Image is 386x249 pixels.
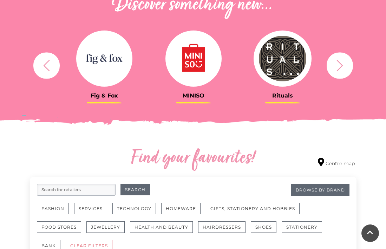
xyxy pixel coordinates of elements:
[112,203,156,214] button: Technology
[37,203,74,221] a: Fashion
[120,184,150,195] button: Search
[86,221,130,240] a: Jewellery
[112,203,161,221] a: Technology
[251,221,276,233] button: Shoes
[86,221,125,233] button: Jewellery
[37,221,81,233] button: Food Stores
[198,221,246,233] button: Hairdressers
[206,203,300,214] button: Gifts, Stationery and Hobbies
[154,31,233,99] a: MINISO
[161,203,206,221] a: Homeware
[251,221,282,240] a: Shoes
[318,158,355,167] a: Centre map
[282,221,327,240] a: Stationery
[243,31,322,99] a: Rituals
[65,92,144,99] h3: Fig & Fox
[206,203,305,221] a: Gifts, Stationery and Hobbies
[37,184,116,196] input: Search for retailers
[291,184,349,196] a: Browse By Brand
[161,203,201,214] button: Homeware
[74,203,112,221] a: Services
[65,31,144,99] a: Fig & Fox
[74,203,107,214] button: Services
[154,92,233,99] h3: MINISO
[282,221,322,233] button: Stationery
[37,221,86,240] a: Food Stores
[37,203,69,214] button: Fashion
[243,92,322,99] h3: Rituals
[130,221,198,240] a: Health and Beauty
[130,221,193,233] button: Health and Beauty
[198,221,251,240] a: Hairdressers
[86,147,300,170] h2: Find your favourites!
